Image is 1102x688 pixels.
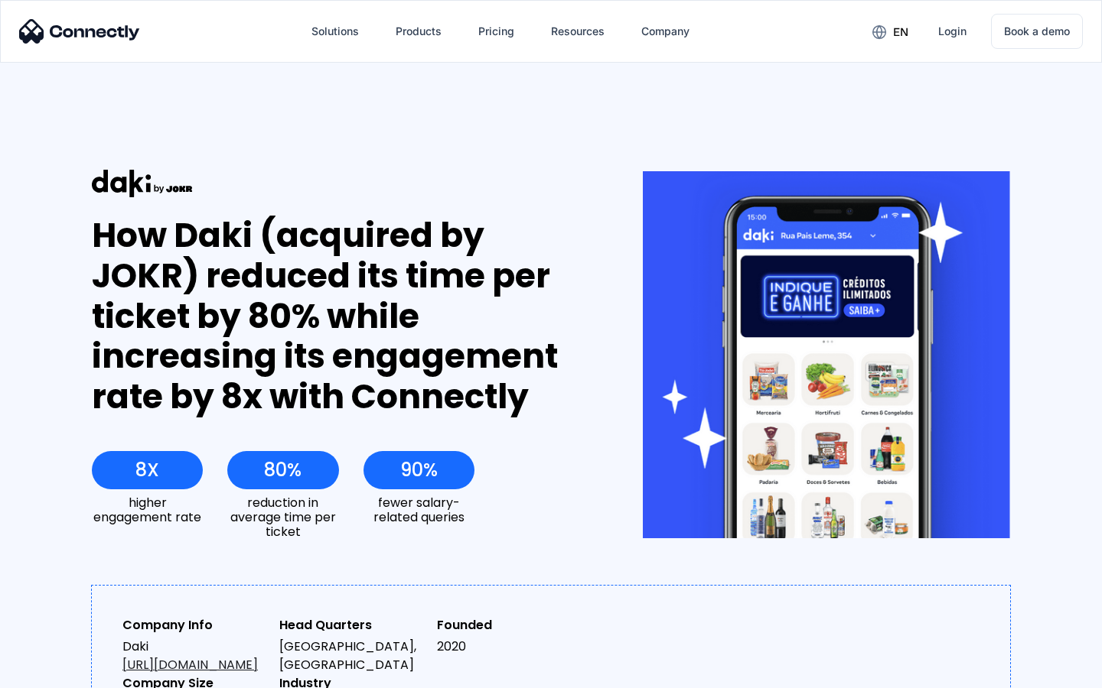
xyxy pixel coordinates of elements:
div: Resources [551,21,605,42]
div: Daki [122,638,267,674]
div: Solutions [311,21,359,42]
a: [URL][DOMAIN_NAME] [122,656,258,673]
div: reduction in average time per ticket [227,495,338,540]
ul: Language list [31,661,92,683]
div: How Daki (acquired by JOKR) reduced its time per ticket by 80% while increasing its engagement ra... [92,216,587,417]
a: Book a demo [991,14,1083,49]
div: fewer salary-related queries [364,495,474,524]
div: en [893,21,908,43]
div: Company Info [122,616,267,634]
div: Pricing [478,21,514,42]
div: Head Quarters [279,616,424,634]
img: Connectly Logo [19,19,140,44]
div: higher engagement rate [92,495,203,524]
div: [GEOGRAPHIC_DATA], [GEOGRAPHIC_DATA] [279,638,424,674]
div: 8X [135,459,159,481]
div: Company [641,21,690,42]
div: Founded [437,616,582,634]
div: 2020 [437,638,582,656]
aside: Language selected: English [15,661,92,683]
a: Pricing [466,13,527,50]
div: Login [938,21,967,42]
div: 90% [400,459,438,481]
div: 80% [264,459,302,481]
div: Products [396,21,442,42]
a: Login [926,13,979,50]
